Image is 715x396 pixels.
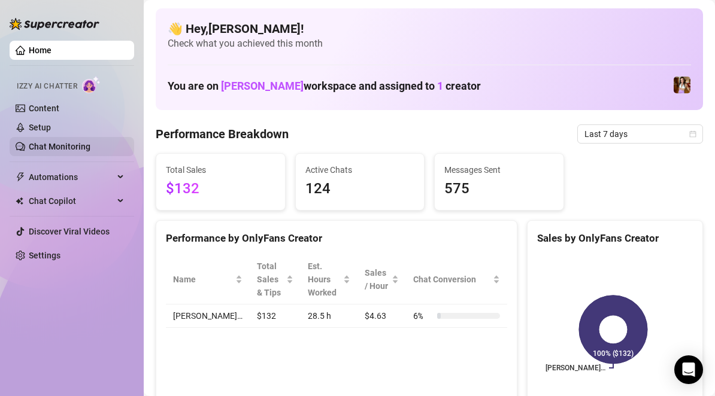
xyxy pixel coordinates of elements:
[689,130,696,138] span: calendar
[17,81,77,92] span: Izzy AI Chatter
[10,18,99,30] img: logo-BBDzfeDw.svg
[365,266,389,293] span: Sales / Hour
[250,304,301,328] td: $132
[166,163,275,176] span: Total Sales
[29,167,114,187] span: Automations
[305,163,415,176] span: Active Chats
[168,20,691,37] h4: 👋 Hey, [PERSON_NAME] !
[16,197,23,205] img: Chat Copilot
[221,80,304,92] span: [PERSON_NAME]
[257,260,284,299] span: Total Sales & Tips
[537,230,693,246] div: Sales by OnlyFans Creator
[546,364,605,372] text: [PERSON_NAME]…
[16,172,25,182] span: thunderbolt
[82,76,101,93] img: AI Chatter
[29,103,59,113] a: Content
[584,125,696,143] span: Last 7 days
[308,260,341,299] div: Est. Hours Worked
[173,273,233,286] span: Name
[413,309,432,322] span: 6 %
[305,178,415,200] span: 124
[166,178,275,200] span: $132
[29,227,110,236] a: Discover Viral Videos
[674,77,690,93] img: Elena
[166,304,250,328] td: [PERSON_NAME]…
[301,304,358,328] td: 28.5 h
[357,255,406,304] th: Sales / Hour
[29,251,60,260] a: Settings
[406,255,507,304] th: Chat Conversion
[437,80,443,92] span: 1
[250,255,301,304] th: Total Sales & Tips
[357,304,406,328] td: $4.63
[29,45,51,55] a: Home
[166,255,250,304] th: Name
[413,273,490,286] span: Chat Conversion
[156,126,289,142] h4: Performance Breakdown
[29,191,114,211] span: Chat Copilot
[674,355,703,384] div: Open Intercom Messenger
[168,37,691,50] span: Check what you achieved this month
[166,230,507,246] div: Performance by OnlyFans Creator
[444,178,554,200] span: 575
[168,80,481,93] h1: You are on workspace and assigned to creator
[29,142,90,151] a: Chat Monitoring
[29,123,51,132] a: Setup
[444,163,554,176] span: Messages Sent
